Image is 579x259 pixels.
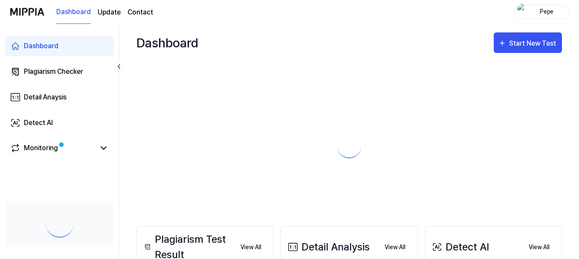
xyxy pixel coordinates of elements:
div: Pepe [530,7,563,16]
div: Plagiarism Checker [24,67,83,77]
img: profile [517,3,527,20]
a: Update [98,7,121,17]
button: profilePepe [514,5,569,19]
div: Monitoring [24,143,58,153]
div: Start New Test [509,38,558,49]
button: Start New Test [494,32,562,53]
a: Dashboard [56,0,91,24]
a: Contact [127,7,153,17]
div: Detect AI [24,118,53,128]
div: Detail Analysis [286,239,370,255]
a: View All [378,238,412,256]
div: Dashboard [24,41,58,51]
button: View All [522,239,556,256]
div: Detect AI [430,239,489,255]
button: View All [378,239,412,256]
button: View All [234,239,268,256]
a: View All [234,238,268,256]
a: Dashboard [5,36,114,56]
a: Monitoring [10,143,95,153]
div: Detail Anaysis [24,92,67,102]
div: Dashboard [136,32,198,53]
a: Detail Anaysis [5,87,114,108]
a: Plagiarism Checker [5,61,114,82]
a: View All [522,238,556,256]
a: Detect AI [5,113,114,133]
